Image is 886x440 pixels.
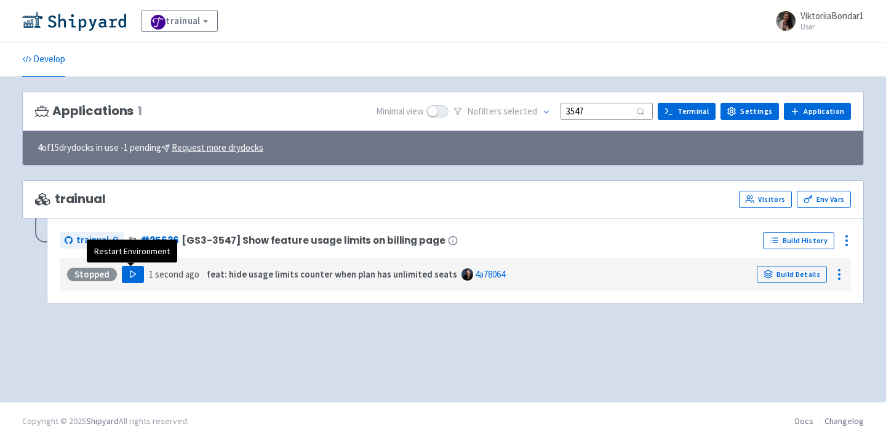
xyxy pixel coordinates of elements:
[86,415,119,426] a: Shipyard
[797,191,851,208] a: Env Vars
[22,11,126,31] img: Shipyard logo
[561,103,653,119] input: Search...
[757,266,827,283] a: Build Details
[475,268,505,280] a: 4a78064
[376,105,424,119] span: Minimal view
[38,141,263,155] span: 4 of 15 drydocks in use - 1 pending
[739,191,792,208] a: Visitors
[137,104,142,118] span: 1
[22,415,189,428] div: Copyright © 2025 All rights reserved.
[76,233,109,247] span: trainual
[768,11,864,31] a: ViktoriiaBondar1 User
[140,234,179,247] a: #25636
[67,268,117,281] div: Stopped
[824,415,864,426] a: Changelog
[35,192,106,206] span: trainual
[503,105,537,117] span: selected
[763,232,834,249] a: Build History
[22,42,65,77] a: Develop
[207,268,457,280] strong: feat: hide usage limits counter when plan has unlimited seats
[720,103,779,120] a: Settings
[467,105,537,119] span: No filter s
[784,103,851,120] a: Application
[60,232,124,249] a: trainual
[800,23,864,31] small: User
[35,104,142,118] h3: Applications
[122,266,144,283] button: Play
[141,10,218,32] a: trainual
[172,142,263,153] u: Request more drydocks
[658,103,716,120] a: Terminal
[795,415,813,426] a: Docs
[182,235,445,246] span: [GS3-3547] Show feature usage limits on billing page
[149,268,199,280] time: 1 second ago
[800,10,864,22] span: ViktoriiaBondar1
